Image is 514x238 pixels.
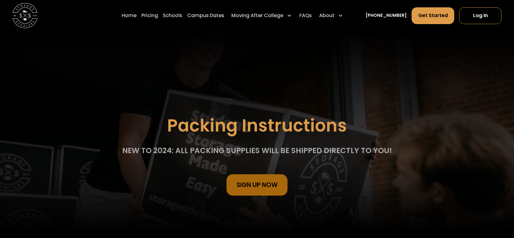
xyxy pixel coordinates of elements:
[141,7,158,24] a: Pricing
[366,12,407,19] a: [PHONE_NUMBER]
[317,7,346,24] div: About
[12,3,37,28] a: home
[412,7,454,24] a: Get Started
[319,12,334,20] div: About
[231,12,283,20] div: Moving After College
[299,7,312,24] a: FAQs
[122,7,137,24] a: Home
[229,7,294,24] div: Moving After College
[163,7,182,24] a: Schools
[12,3,37,28] img: Storage Scholars main logo
[237,182,278,188] div: sign Up Now
[122,145,392,156] div: NEW TO 2024: All packing supplies will be shipped directly to you!
[227,174,287,195] a: sign Up Now
[459,7,502,24] a: Log In
[187,7,224,24] a: Campus Dates
[167,116,347,135] h1: Packing Instructions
